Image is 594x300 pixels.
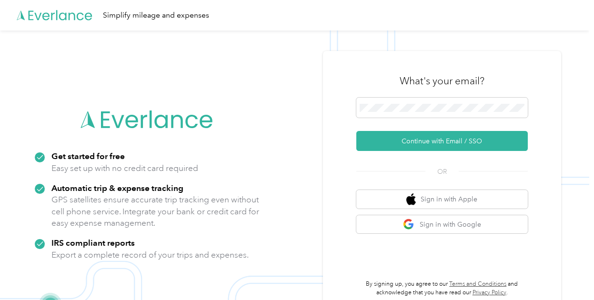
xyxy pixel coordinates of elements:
[51,183,183,193] strong: Automatic trip & expense tracking
[51,238,135,248] strong: IRS compliant reports
[541,247,594,300] iframe: Everlance-gr Chat Button Frame
[406,193,416,205] img: apple logo
[51,249,249,261] p: Export a complete record of your trips and expenses.
[356,215,528,234] button: google logoSign in with Google
[51,194,260,229] p: GPS satellites ensure accurate trip tracking even without cell phone service. Integrate your bank...
[51,162,198,174] p: Easy set up with no credit card required
[400,74,484,88] h3: What's your email?
[51,151,125,161] strong: Get started for free
[103,10,209,21] div: Simplify mileage and expenses
[356,131,528,151] button: Continue with Email / SSO
[356,280,528,297] p: By signing up, you agree to our and acknowledge that you have read our .
[449,280,506,288] a: Terms and Conditions
[425,167,459,177] span: OR
[356,190,528,209] button: apple logoSign in with Apple
[473,289,506,296] a: Privacy Policy
[403,219,415,230] img: google logo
